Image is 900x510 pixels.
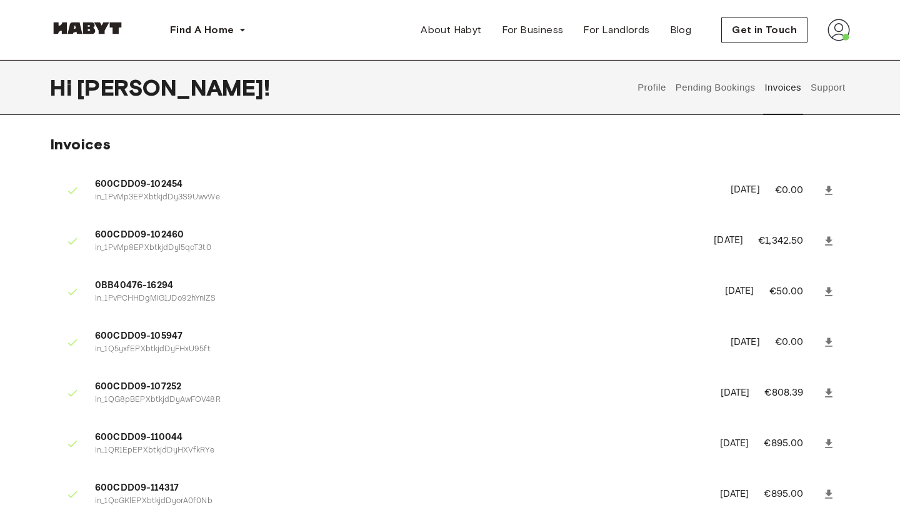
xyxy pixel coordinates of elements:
p: €895.00 [764,436,820,451]
span: About Habyt [421,22,481,37]
p: €0.00 [775,183,820,198]
p: €50.00 [769,284,820,299]
span: For Business [502,22,564,37]
span: Hi [50,74,77,101]
span: 600CDD09-107252 [95,380,706,394]
span: 600CDD09-102454 [95,177,716,192]
p: [DATE] [731,183,760,197]
p: in_1PvMp3EPXbtkjdDy3S9UwvWe [95,192,716,204]
button: Invoices [763,60,802,115]
span: Find A Home [170,22,234,37]
a: Blog [660,17,702,42]
span: 600CDD09-102460 [95,228,699,242]
p: [DATE] [720,487,749,502]
p: [DATE] [731,336,760,350]
span: 600CDD09-105947 [95,329,716,344]
p: in_1QcGKlEPXbtkjdDyorA0f0Nb [95,496,705,507]
a: For Business [492,17,574,42]
span: [PERSON_NAME] ! [77,74,270,101]
button: Pending Bookings [674,60,757,115]
p: in_1PvPCHHDgMiG1JDo92hYnIZS [95,293,710,305]
div: user profile tabs [633,60,850,115]
span: 600CDD09-110044 [95,431,705,445]
p: in_1PvMp8EPXbtkjdDyl5qcT3t0 [95,242,699,254]
p: €1,342.50 [758,234,820,249]
span: 0BB40476-16294 [95,279,710,293]
p: [DATE] [721,386,750,401]
a: For Landlords [573,17,659,42]
img: Habyt [50,22,125,34]
p: in_1Q5yxfEPXbtkjdDyFHxU95ft [95,344,716,356]
button: Profile [636,60,668,115]
p: [DATE] [720,437,749,451]
p: [DATE] [714,234,743,248]
p: €0.00 [775,335,820,350]
button: Support [809,60,847,115]
p: €895.00 [764,487,820,502]
span: Invoices [50,135,111,153]
p: in_1QG8pBEPXbtkjdDyAwFOV48R [95,394,706,406]
p: [DATE] [725,284,754,299]
a: About Habyt [411,17,491,42]
p: €808.39 [764,386,820,401]
button: Find A Home [160,17,256,42]
span: 600CDD09-114317 [95,481,705,496]
span: Blog [670,22,692,37]
span: Get in Touch [732,22,797,37]
img: avatar [827,19,850,41]
span: For Landlords [583,22,649,37]
button: Get in Touch [721,17,807,43]
p: in_1QR1EpEPXbtkjdDyHXVfkRYe [95,445,705,457]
